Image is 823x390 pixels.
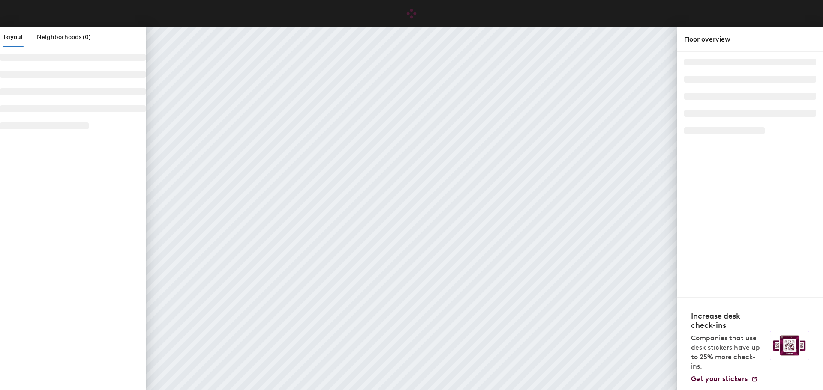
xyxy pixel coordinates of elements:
span: Layout [3,33,23,41]
img: Sticker logo [770,331,809,360]
div: Floor overview [684,34,816,45]
p: Companies that use desk stickers have up to 25% more check-ins. [691,333,765,371]
a: Get your stickers [691,375,758,383]
span: Get your stickers [691,375,748,383]
span: Neighborhoods (0) [37,33,91,41]
h4: Increase desk check-ins [691,311,765,330]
